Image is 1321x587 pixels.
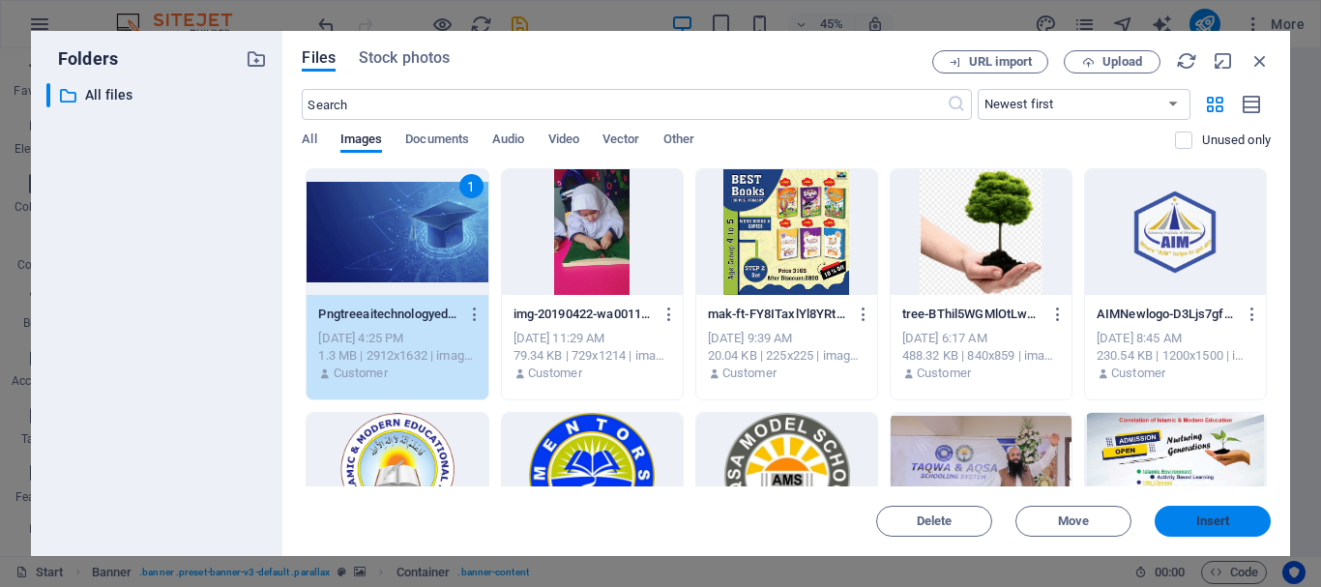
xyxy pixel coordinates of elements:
span: All [302,128,316,155]
i: Close [1249,50,1271,72]
div: [DATE] 6:17 AM [902,330,1060,347]
i: Create new folder [246,48,267,70]
p: Customer [917,365,971,382]
div: ​ [46,83,50,107]
span: Audio [492,128,524,155]
span: Delete [917,515,953,527]
button: Insert [1155,506,1271,537]
p: img-20190422-wa0011-729x1214-6yjQEmcrGlhNaTuxJvt-XQ.jpg [514,306,654,323]
span: Images [340,128,383,155]
p: Displays only files that are not in use on the website. Files added during this session can still... [1202,132,1271,149]
div: 1.3 MB | 2912x1632 | image/jpeg [318,347,476,365]
div: [DATE] 11:29 AM [514,330,671,347]
div: 488.32 KB | 840x859 | image/png [902,347,1060,365]
div: 20.04 KB | 225x225 | image/jpeg [708,347,866,365]
i: Reload [1176,50,1197,72]
div: 1 [459,174,484,198]
span: Insert [1196,515,1230,527]
button: Delete [876,506,992,537]
span: Stock photos [359,46,450,70]
span: Vector [602,128,640,155]
p: tree-BThil5WGMlOtLw8N14n8Ag.png [902,306,1042,323]
p: Customer [722,365,777,382]
div: [DATE] 4:25 PM [318,330,476,347]
div: [DATE] 9:39 AM [708,330,866,347]
p: Customer [528,365,582,382]
div: 230.54 KB | 1200x1500 | image/png [1097,347,1254,365]
span: Video [548,128,579,155]
p: mak-ft-FY8ITaxlYl8YRtSQRMw.jpg [708,306,848,323]
input: Search [302,89,946,120]
span: Move [1058,515,1089,527]
p: Customer [334,365,388,382]
div: 79.34 KB | 729x1214 | image/jpeg [514,347,671,365]
i: Minimize [1213,50,1234,72]
span: Upload [1102,56,1142,68]
p: AIMNewlogo-D3Ljs7gfRc2c4pVLYNuQrg.png [1097,306,1237,323]
button: Move [1015,506,1131,537]
button: URL import [932,50,1048,73]
span: URL import [969,56,1032,68]
span: Other [663,128,694,155]
span: Files [302,46,336,70]
p: Pngtreeaitechnologyeducationbackgroundwith_15911209-UaFvjFcPhwAbuTxYKLIpyg.jpg [318,306,458,323]
div: [DATE] 8:45 AM [1097,330,1254,347]
p: Folders [46,46,118,72]
p: All files [85,84,232,106]
button: Upload [1064,50,1160,73]
p: Customer [1111,365,1165,382]
span: Documents [405,128,469,155]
